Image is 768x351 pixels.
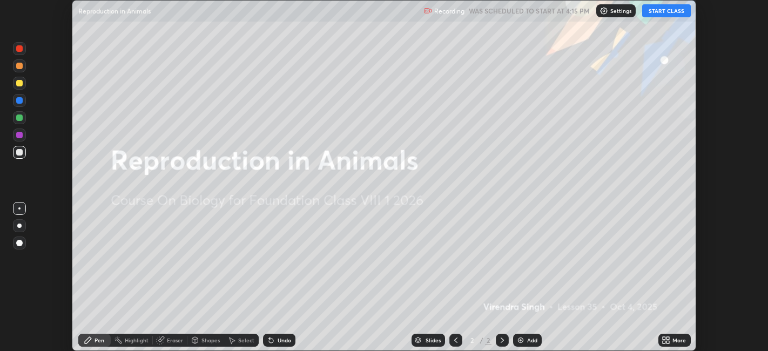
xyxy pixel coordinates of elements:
[672,337,686,343] div: More
[426,337,441,343] div: Slides
[201,337,220,343] div: Shapes
[78,6,151,15] p: Reproduction in Animals
[469,6,590,16] h5: WAS SCHEDULED TO START AT 4:15 PM
[516,336,525,345] img: add-slide-button
[527,337,537,343] div: Add
[642,4,691,17] button: START CLASS
[480,337,483,343] div: /
[95,337,104,343] div: Pen
[125,337,149,343] div: Highlight
[467,337,477,343] div: 2
[610,8,631,13] p: Settings
[485,335,491,345] div: 2
[278,337,291,343] div: Undo
[238,337,254,343] div: Select
[423,6,432,15] img: recording.375f2c34.svg
[434,7,464,15] p: Recording
[167,337,183,343] div: Eraser
[599,6,608,15] img: class-settings-icons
